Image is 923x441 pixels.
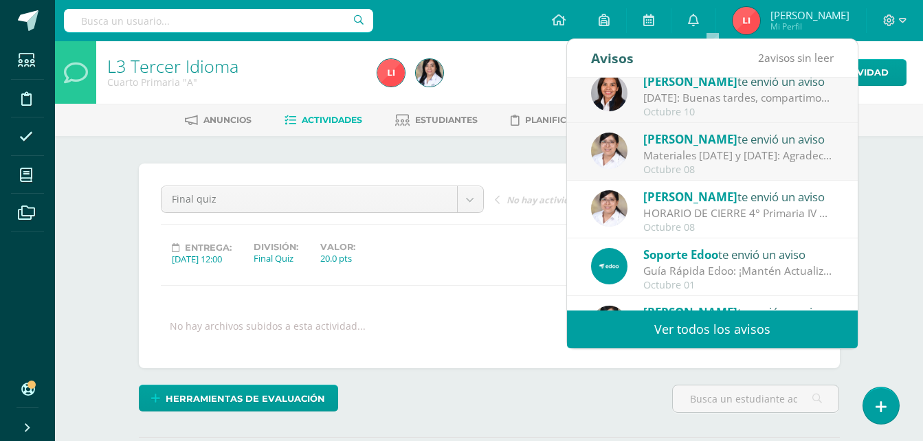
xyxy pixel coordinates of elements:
[416,59,443,87] img: 370ed853a3a320774bc16059822190fc.png
[139,385,338,411] a: Herramientas de evaluación
[643,72,834,90] div: te envió un aviso
[591,248,627,284] img: 544892825c0ef607e0100ea1c1606ec1.png
[673,385,838,412] input: Busca un estudiante aquí...
[836,60,889,85] span: Actividad
[643,205,834,221] div: HORARIO DE CIERRE 4° Primaria IV Bim: Buen día, estimados padres de familia. Les compartimos el h...
[320,252,355,264] div: 20.0 pts
[643,90,834,106] div: Jueves 16 de octubre: Buenas tardes, compartimos información importante del jueves 16 de octubre....
[107,76,361,89] div: Cuarto Primaria 'A'
[170,319,366,346] div: No hay archivos subidos a esta actividad...
[377,59,405,87] img: 01dd2756ea9e2b981645035e79ba90e3.png
[643,304,737,320] span: [PERSON_NAME]
[643,247,718,262] span: Soporte Edoo
[107,54,238,78] a: L3 Tercer Idioma
[643,131,737,147] span: [PERSON_NAME]
[185,242,232,253] span: Entrega:
[591,39,634,77] div: Avisos
[643,73,737,89] span: [PERSON_NAME]
[162,186,483,212] a: Final quiz
[511,109,595,131] a: Planificación
[643,148,834,163] div: Materiales jueves 9 y viernes 10 de octubre: Agradecemos su apoyo. Coordinaciones de Nivel Primario
[567,310,858,348] a: Ver todos los avisos
[643,106,834,118] div: Octubre 10
[643,130,834,148] div: te envió un aviso
[395,109,478,131] a: Estudiantes
[591,133,627,169] img: 4074e4aec8af62734b518a95961417a1.png
[254,252,298,264] div: Final Quiz
[770,21,849,32] span: Mi Perfil
[185,109,252,131] a: Anuncios
[172,253,232,265] div: [DATE] 12:00
[203,115,252,125] span: Anuncios
[643,222,834,234] div: Octubre 08
[166,386,325,411] span: Herramientas de evaluación
[733,7,760,34] img: 01dd2756ea9e2b981645035e79ba90e3.png
[320,242,355,252] label: Valor:
[770,8,849,22] span: [PERSON_NAME]
[285,109,362,131] a: Actividades
[758,50,834,65] span: avisos sin leer
[758,50,764,65] span: 2
[591,75,627,111] img: a06024179dba9039476aa43df9e4b8c8.png
[591,306,627,342] img: 4074e4aec8af62734b518a95961417a1.png
[643,164,834,176] div: Octubre 08
[254,242,298,252] label: División:
[643,188,834,205] div: te envió un aviso
[643,280,834,291] div: Octubre 01
[507,194,610,206] span: No hay actividad previa
[302,115,362,125] span: Actividades
[525,115,595,125] span: Planificación
[643,303,834,321] div: te envió un aviso
[107,56,361,76] h1: L3 Tercer Idioma
[415,115,478,125] span: Estudiantes
[591,190,627,227] img: 4074e4aec8af62734b518a95961417a1.png
[643,263,834,279] div: Guía Rápida Edoo: ¡Mantén Actualizada tu Información de Perfil!: En Edoo, es importante mantener ...
[64,9,373,32] input: Busca un usuario...
[172,186,447,212] span: Final quiz
[643,189,737,205] span: [PERSON_NAME]
[643,245,834,263] div: te envió un aviso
